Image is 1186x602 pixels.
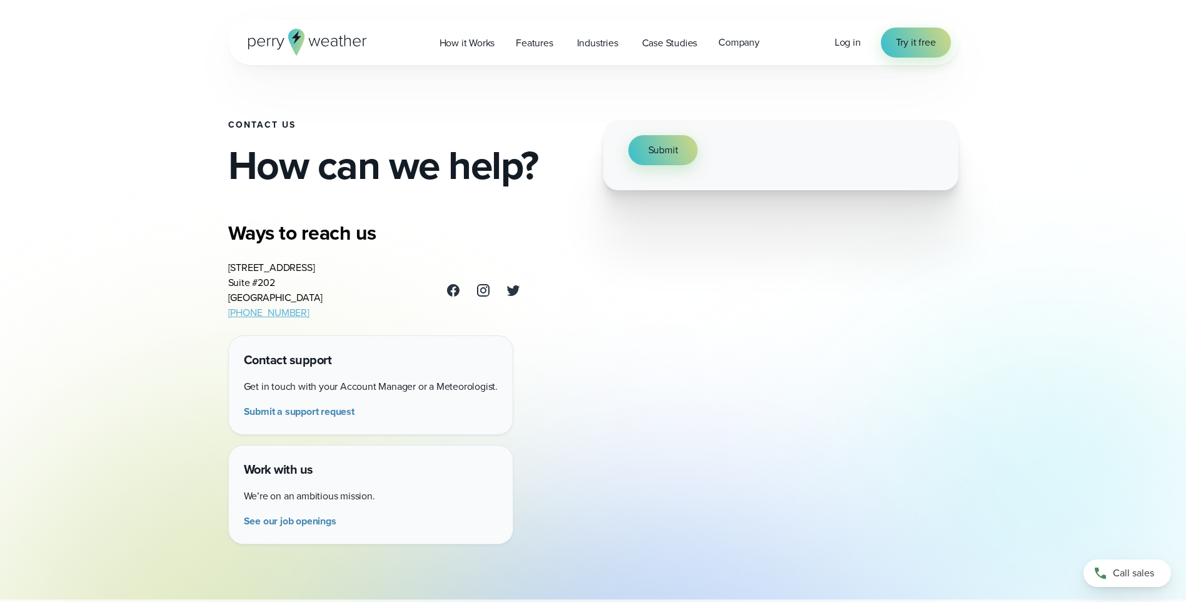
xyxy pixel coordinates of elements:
span: Industries [577,36,618,51]
p: We’re on an ambitious mission. [244,489,498,504]
span: Try it free [896,35,936,50]
a: [PHONE_NUMBER] [228,305,309,320]
span: Features [516,36,553,51]
span: Call sales [1113,566,1154,581]
a: Call sales [1083,559,1171,587]
a: Log in [835,35,861,50]
a: How it Works [429,30,506,56]
address: [STREET_ADDRESS] Suite #202 [GEOGRAPHIC_DATA] [228,260,323,320]
span: Case Studies [642,36,698,51]
span: How it Works [440,36,495,51]
a: Case Studies [631,30,708,56]
a: See our job openings [244,514,341,529]
span: Company [718,35,760,50]
h4: Contact support [244,351,498,369]
a: Submit a support request [244,404,359,419]
h1: Contact Us [228,120,583,130]
span: Submit [648,143,678,158]
p: Get in touch with your Account Manager or a Meteorologist. [244,379,498,394]
h4: Work with us [244,461,498,479]
h2: How can we help? [228,145,583,185]
span: See our job openings [244,514,336,529]
span: Submit a support request [244,404,354,419]
button: Submit [628,135,698,165]
span: Log in [835,35,861,49]
a: Try it free [881,28,951,58]
h3: Ways to reach us [228,220,521,245]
